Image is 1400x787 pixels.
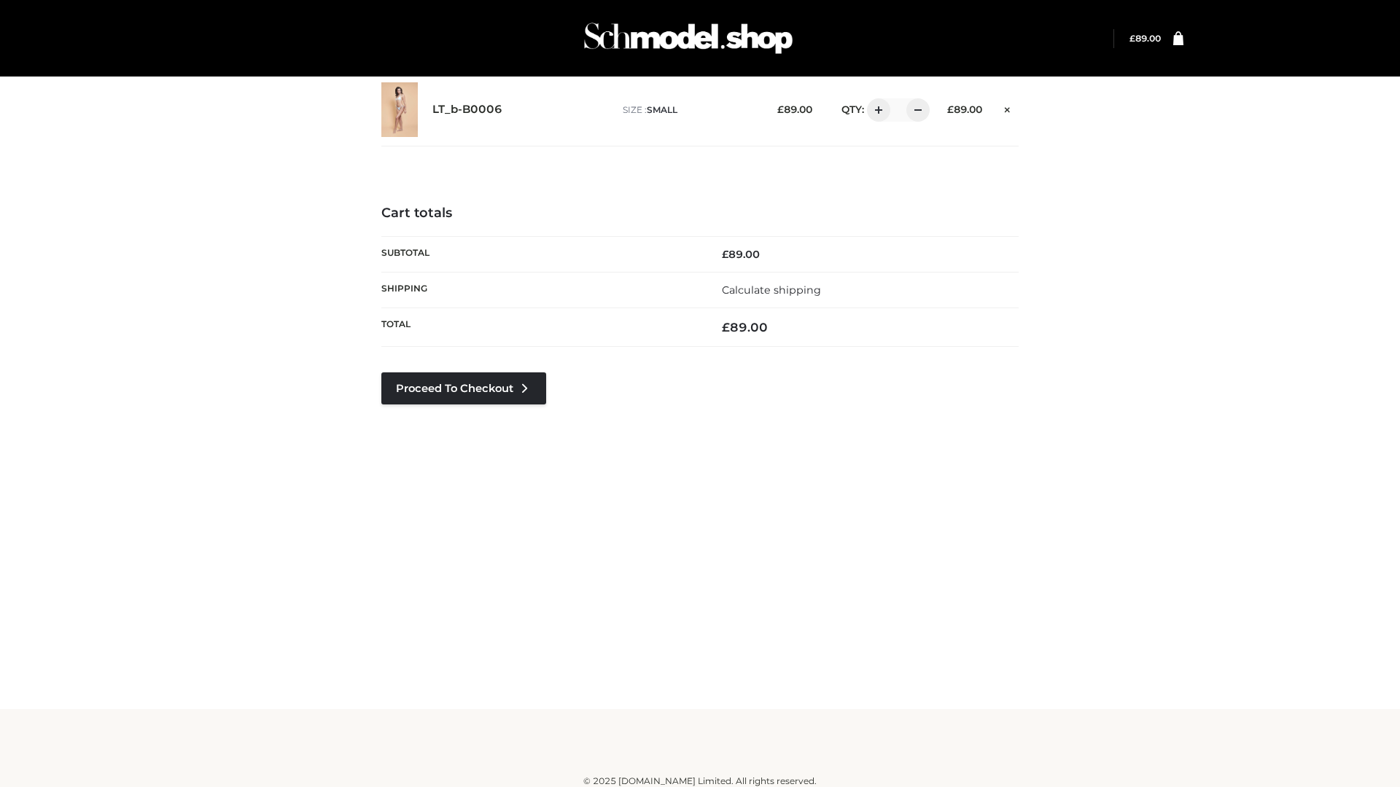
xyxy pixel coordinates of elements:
span: £ [777,103,784,115]
span: £ [947,103,954,115]
th: Shipping [381,272,700,308]
span: £ [722,248,728,261]
bdi: 89.00 [722,320,768,334]
a: LT_b-B0006 [432,103,502,117]
bdi: 89.00 [722,248,760,261]
bdi: 89.00 [1129,33,1161,44]
bdi: 89.00 [777,103,812,115]
a: Remove this item [997,98,1019,117]
div: QTY: [827,98,925,122]
img: Schmodel Admin 964 [579,9,798,67]
p: size : [623,103,755,117]
th: Total [381,308,700,347]
span: SMALL [647,104,677,115]
h4: Cart totals [381,205,1019,222]
a: £89.00 [1129,33,1161,44]
a: Calculate shipping [722,283,821,297]
bdi: 89.00 [947,103,982,115]
th: Subtotal [381,236,700,272]
span: £ [1129,33,1135,44]
span: £ [722,320,730,334]
a: Proceed to Checkout [381,372,546,404]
